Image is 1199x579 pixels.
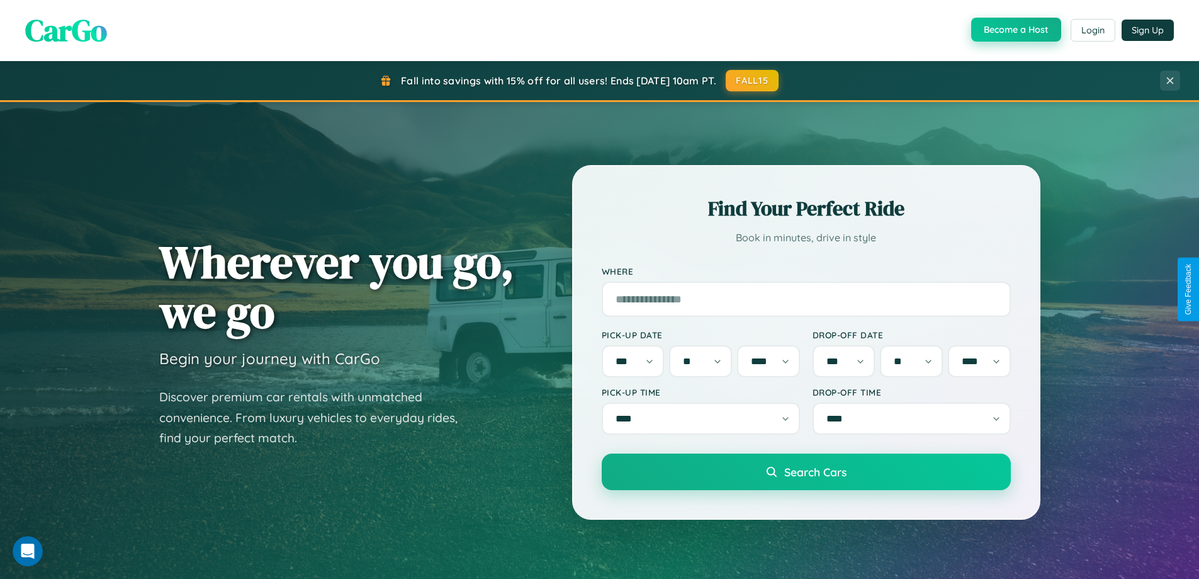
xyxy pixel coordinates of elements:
span: Fall into savings with 15% off for all users! Ends [DATE] 10am PT. [401,74,716,87]
h3: Begin your journey with CarGo [159,349,380,368]
label: Pick-up Date [602,330,800,340]
iframe: Intercom live chat [13,536,43,566]
button: Search Cars [602,454,1011,490]
span: CarGo [25,9,107,51]
button: Login [1071,19,1115,42]
label: Drop-off Date [813,330,1011,340]
p: Discover premium car rentals with unmatched convenience. From luxury vehicles to everyday rides, ... [159,387,474,449]
button: Become a Host [971,18,1061,42]
h2: Find Your Perfect Ride [602,195,1011,222]
button: FALL15 [726,70,779,91]
h1: Wherever you go, we go [159,237,514,336]
label: Where [602,266,1011,277]
div: Give Feedback [1184,264,1193,315]
label: Drop-off Time [813,387,1011,398]
label: Pick-up Time [602,387,800,398]
button: Sign Up [1122,20,1174,41]
p: Book in minutes, drive in style [602,229,1011,247]
span: Search Cars [784,465,847,479]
